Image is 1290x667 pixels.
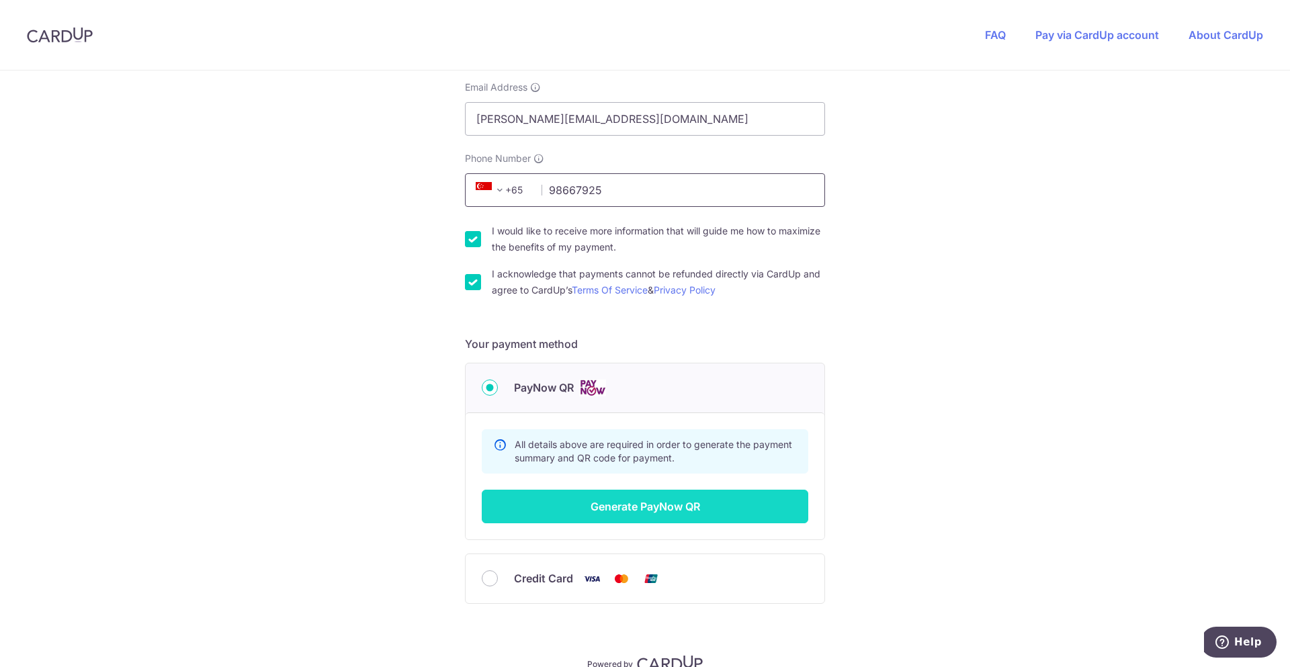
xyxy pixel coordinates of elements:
[985,28,1006,42] a: FAQ
[27,27,93,43] img: CardUp
[578,570,605,587] img: Visa
[482,380,808,396] div: PayNow QR Cards logo
[514,380,574,396] span: PayNow QR
[515,439,792,463] span: All details above are required in order to generate the payment summary and QR code for payment.
[465,152,531,165] span: Phone Number
[465,336,825,352] h5: Your payment method
[465,102,825,136] input: Email address
[514,570,573,586] span: Credit Card
[492,223,825,255] label: I would like to receive more information that will guide me how to maximize the benefits of my pa...
[1204,627,1277,660] iframe: Opens a widget where you can find more information
[608,570,635,587] img: Mastercard
[1189,28,1263,42] a: About CardUp
[482,570,808,587] div: Credit Card Visa Mastercard Union Pay
[492,266,825,298] label: I acknowledge that payments cannot be refunded directly via CardUp and agree to CardUp’s &
[572,284,648,296] a: Terms Of Service
[654,284,716,296] a: Privacy Policy
[638,570,664,587] img: Union Pay
[476,182,508,198] span: +65
[465,81,527,94] span: Email Address
[579,380,606,396] img: Cards logo
[472,182,532,198] span: +65
[482,490,808,523] button: Generate PayNow QR
[1035,28,1159,42] a: Pay via CardUp account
